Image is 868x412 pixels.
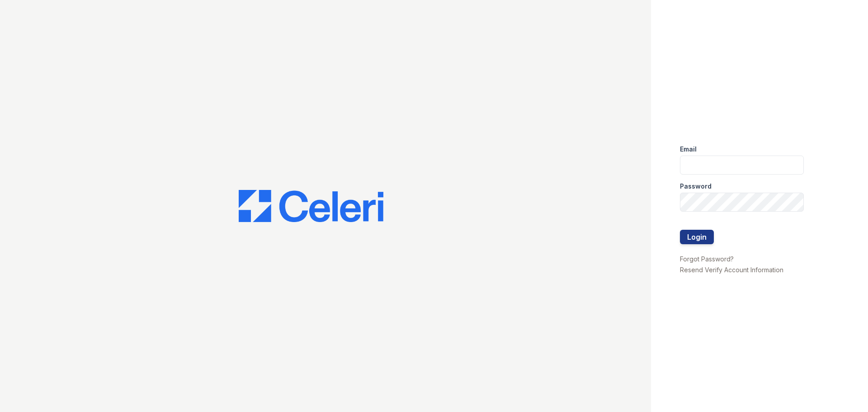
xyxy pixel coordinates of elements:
[680,145,697,154] label: Email
[680,255,734,263] a: Forgot Password?
[680,182,712,191] label: Password
[680,266,783,274] a: Resend Verify Account Information
[239,190,383,223] img: CE_Logo_Blue-a8612792a0a2168367f1c8372b55b34899dd931a85d93a1a3d3e32e68fde9ad4.png
[680,230,714,244] button: Login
